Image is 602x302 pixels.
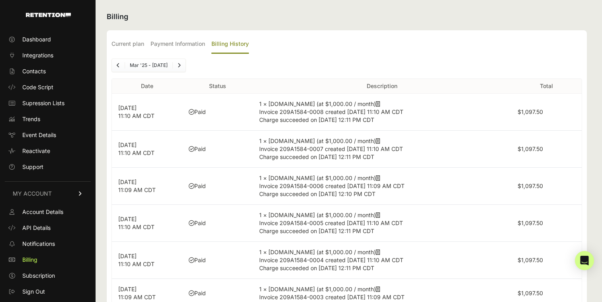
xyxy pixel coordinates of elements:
p: [DATE] 11:10 AM CDT [118,104,176,120]
a: Dashboard [5,33,91,46]
span: Invoice 209A1584-0005 created [DATE] 11:10 AM CDT [259,220,403,226]
div: Open Intercom Messenger [575,251,594,270]
span: Invoice 209A1584-0004 created [DATE] 11:10 AM CDT [259,257,403,263]
a: Account Details [5,206,91,218]
span: Invoice 209A1584-0007 created [DATE] 11:10 AM CDT [259,145,403,152]
span: Contacts [22,67,46,75]
td: 1 × [DOMAIN_NAME] (at $1,000.00 / month) [253,94,511,131]
a: Integrations [5,49,91,62]
p: [DATE] 11:10 AM CDT [118,215,176,231]
h2: Billing [107,11,587,22]
label: $1,097.50 [518,145,543,152]
span: Code Script [22,83,53,91]
label: $1,097.50 [518,257,543,263]
span: Notifications [22,240,55,248]
a: Supression Lists [5,97,91,110]
span: Invoice 209A1584-0008 created [DATE] 11:10 AM CDT [259,108,403,115]
span: Charge succeeded on [DATE] 12:10 PM CDT [259,190,375,197]
td: 1 × [DOMAIN_NAME] (at $1,000.00 / month) [253,168,511,205]
span: Event Details [22,131,56,139]
span: Sign Out [22,288,45,296]
label: $1,097.50 [518,220,543,226]
span: Invoice 209A1584-0003 created [DATE] 11:09 AM CDT [259,294,405,300]
a: Trends [5,113,91,126]
td: Paid [182,131,253,168]
td: Paid [182,205,253,242]
td: 1 × [DOMAIN_NAME] (at $1,000.00 / month) [253,205,511,242]
th: Status [182,79,253,94]
span: API Details [22,224,51,232]
label: $1,097.50 [518,290,543,296]
a: Reactivate [5,145,91,157]
td: 1 × [DOMAIN_NAME] (at $1,000.00 / month) [253,242,511,279]
span: Support [22,163,43,171]
a: Next [173,59,186,72]
label: Billing History [211,35,249,54]
span: Subscription [22,272,55,280]
span: Billing [22,256,37,264]
span: Charge succeeded on [DATE] 12:11 PM CDT [259,153,374,160]
span: Trends [22,115,40,123]
a: Previous [112,59,125,72]
th: Total [511,79,582,94]
img: Retention.com [26,13,71,17]
a: Subscription [5,269,91,282]
p: [DATE] 11:09 AM CDT [118,178,176,194]
label: Current plan [111,35,144,54]
span: Reactivate [22,147,50,155]
span: Invoice 209A1584-0006 created [DATE] 11:09 AM CDT [259,182,405,189]
a: MY ACCOUNT [5,181,91,206]
a: Code Script [5,81,91,94]
span: Supression Lists [22,99,64,107]
a: Notifications [5,237,91,250]
a: Contacts [5,65,91,78]
a: Billing [5,253,91,266]
label: $1,097.50 [518,182,543,189]
td: Paid [182,94,253,131]
p: [DATE] 11:10 AM CDT [118,141,176,157]
span: MY ACCOUNT [13,190,52,198]
span: Charge succeeded on [DATE] 12:11 PM CDT [259,227,374,234]
td: Paid [182,242,253,279]
p: [DATE] 11:09 AM CDT [118,285,176,301]
label: $1,097.50 [518,108,543,115]
th: Description [253,79,511,94]
label: Payment Information [150,35,205,54]
span: Account Details [22,208,63,216]
span: Charge succeeded on [DATE] 12:11 PM CDT [259,265,374,271]
a: Sign Out [5,285,91,298]
span: Integrations [22,51,53,59]
a: API Details [5,222,91,234]
li: Mar '25 - [DATE] [125,62,172,69]
td: Paid [182,168,253,205]
p: [DATE] 11:10 AM CDT [118,252,176,268]
th: Date [112,79,182,94]
td: 1 × [DOMAIN_NAME] (at $1,000.00 / month) [253,131,511,168]
span: Charge succeeded on [DATE] 12:11 PM CDT [259,116,374,123]
span: Dashboard [22,35,51,43]
a: Event Details [5,129,91,141]
a: Support [5,161,91,173]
